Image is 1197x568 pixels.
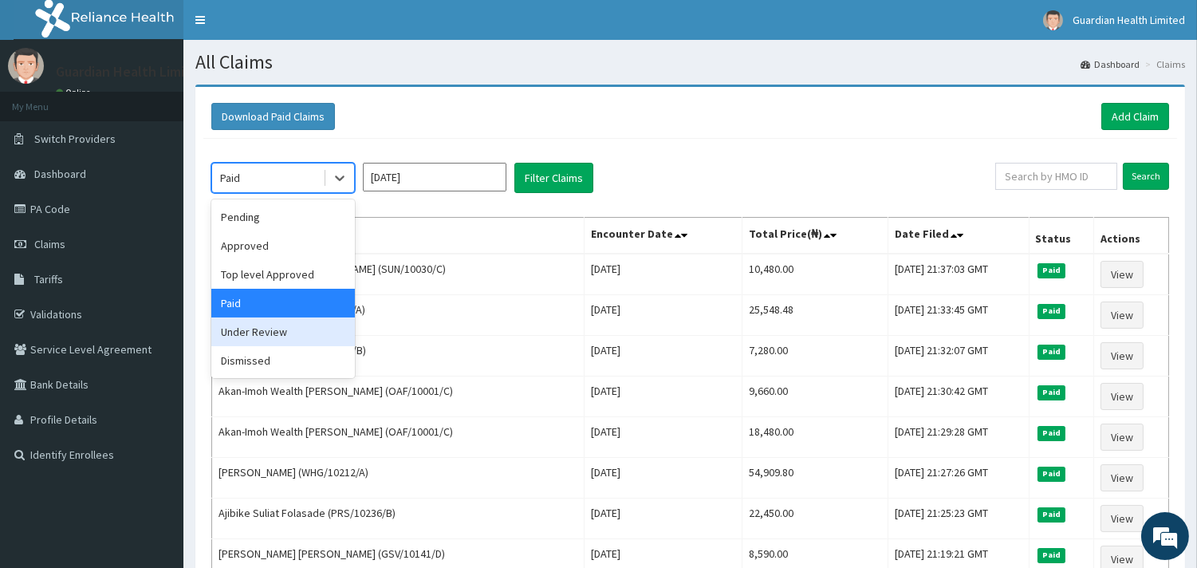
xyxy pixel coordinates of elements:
[1038,345,1066,359] span: Paid
[888,377,1029,417] td: [DATE] 21:30:42 GMT
[1043,10,1063,30] img: User Image
[93,178,220,339] span: We're online!
[888,295,1029,336] td: [DATE] 21:33:45 GMT
[212,336,585,377] td: [PERSON_NAME] (OAF/10001/B)
[742,254,888,295] td: 10,480.00
[742,377,888,417] td: 9,660.00
[1081,57,1140,71] a: Dashboard
[212,458,585,499] td: [PERSON_NAME] (WHG/10212/A)
[363,163,506,191] input: Select Month and Year
[1123,163,1169,190] input: Search
[1101,464,1144,491] a: View
[211,103,335,130] button: Download Paid Claims
[212,295,585,336] td: [PERSON_NAME] (BCH/10014/A)
[211,231,355,260] div: Approved
[212,377,585,417] td: Akan-Imoh Wealth [PERSON_NAME] (OAF/10001/C)
[220,170,240,186] div: Paid
[1038,263,1066,278] span: Paid
[211,346,355,375] div: Dismissed
[584,377,742,417] td: [DATE]
[1101,261,1144,288] a: View
[1038,385,1066,400] span: Paid
[1038,507,1066,522] span: Paid
[584,218,742,254] th: Encounter Date
[8,48,44,84] img: User Image
[888,218,1029,254] th: Date Filed
[211,318,355,346] div: Under Review
[584,458,742,499] td: [DATE]
[211,289,355,318] div: Paid
[1038,304,1066,318] span: Paid
[212,218,585,254] th: Name
[1101,505,1144,532] a: View
[34,167,86,181] span: Dashboard
[742,499,888,539] td: 22,450.00
[1038,548,1066,562] span: Paid
[30,80,65,120] img: d_794563401_company_1708531726252_794563401
[1141,57,1185,71] li: Claims
[211,203,355,231] div: Pending
[1038,467,1066,481] span: Paid
[742,336,888,377] td: 7,280.00
[1029,218,1094,254] th: Status
[1101,424,1144,451] a: View
[56,65,207,79] p: Guardian Health Limited
[212,499,585,539] td: Ajibike Suliat Folasade (PRS/10236/B)
[8,389,304,445] textarea: Type your message and hit 'Enter'
[195,52,1185,73] h1: All Claims
[514,163,593,193] button: Filter Claims
[1094,218,1169,254] th: Actions
[34,132,116,146] span: Switch Providers
[83,89,268,110] div: Chat with us now
[56,87,94,98] a: Online
[584,254,742,295] td: [DATE]
[1101,302,1144,329] a: View
[262,8,300,46] div: Minimize live chat window
[211,260,355,289] div: Top level Approved
[1101,383,1144,410] a: View
[742,295,888,336] td: 25,548.48
[1073,13,1185,27] span: Guardian Health Limited
[995,163,1117,190] input: Search by HMO ID
[1038,426,1066,440] span: Paid
[34,272,63,286] span: Tariffs
[888,458,1029,499] td: [DATE] 21:27:26 GMT
[888,254,1029,295] td: [DATE] 21:37:03 GMT
[1101,342,1144,369] a: View
[584,336,742,377] td: [DATE]
[742,458,888,499] td: 54,909.80
[584,499,742,539] td: [DATE]
[212,254,585,295] td: [PERSON_NAME] [PERSON_NAME] (SUN/10030/C)
[34,237,65,251] span: Claims
[888,417,1029,458] td: [DATE] 21:29:28 GMT
[888,336,1029,377] td: [DATE] 21:32:07 GMT
[742,218,888,254] th: Total Price(₦)
[742,417,888,458] td: 18,480.00
[212,417,585,458] td: Akan-Imoh Wealth [PERSON_NAME] (OAF/10001/C)
[1101,103,1169,130] a: Add Claim
[584,295,742,336] td: [DATE]
[584,417,742,458] td: [DATE]
[888,499,1029,539] td: [DATE] 21:25:23 GMT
